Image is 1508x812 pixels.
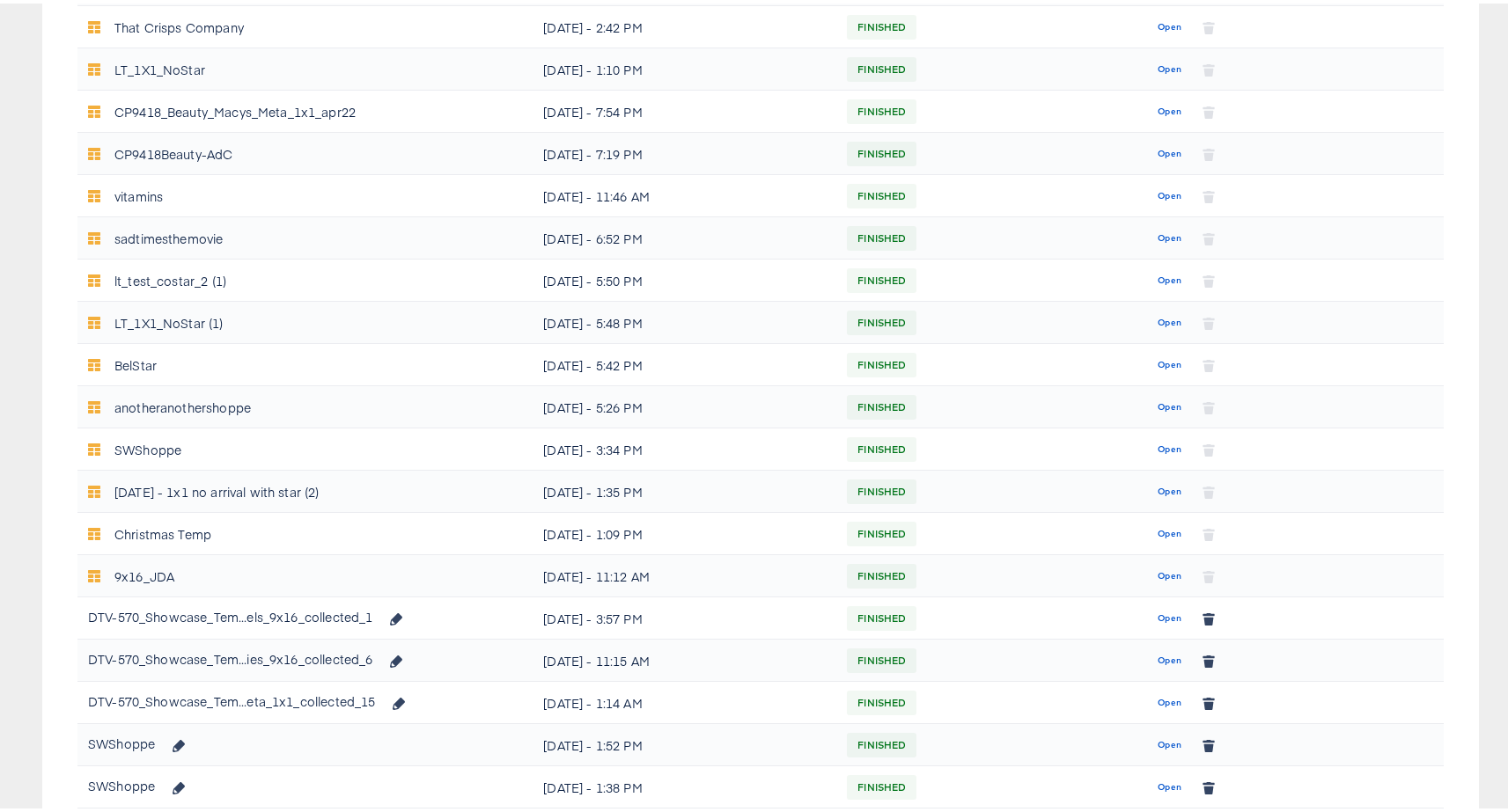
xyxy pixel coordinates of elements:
[847,390,916,418] span: FINISHED
[543,643,826,671] div: [DATE] - 11:15 AM
[114,179,163,207] div: vitamins
[847,179,916,207] span: FINISHED
[88,726,196,756] div: SWShoppe
[847,263,916,291] span: FINISHED
[543,179,826,207] div: [DATE] - 11:46 AM
[88,599,372,627] div: DTV-570_Showcase_Tem...els_9x16_collected_1
[1158,734,1181,750] span: Open
[1158,311,1181,327] span: Open
[1158,143,1181,158] span: Open
[543,347,826,376] div: [DATE] - 5:42 PM
[543,263,826,291] div: [DATE] - 5:50 PM
[114,10,244,38] div: That Crisps Company
[1151,136,1188,165] button: Open
[1151,516,1188,545] button: Open
[1158,607,1181,623] span: Open
[1151,685,1188,713] button: Open
[114,432,181,460] div: SWShoppe
[1151,559,1188,587] button: Open
[847,601,916,629] span: FINISHED
[1158,776,1181,792] span: Open
[1158,227,1181,243] span: Open
[847,516,916,545] span: FINISHED
[1158,185,1181,201] span: Open
[1151,305,1188,333] button: Open
[543,136,826,165] div: [DATE] - 7:19 PM
[1158,565,1181,581] span: Open
[1151,94,1188,122] button: Open
[1151,728,1188,756] button: Open
[543,601,826,629] div: [DATE] - 3:57 PM
[114,474,320,502] div: [DATE] - 1x1 no arrival with star (2)
[847,305,916,333] span: FINISHED
[543,728,826,756] div: [DATE] - 1:52 PM
[1151,179,1188,207] button: Open
[847,347,916,376] span: FINISHED
[847,10,916,38] span: FINISHED
[1151,390,1188,418] button: Open
[114,52,205,80] div: LT_1X1_NoStar
[543,474,826,502] div: [DATE] - 1:35 PM
[1151,10,1188,38] button: Open
[543,52,826,80] div: [DATE] - 1:10 PM
[847,728,916,756] span: FINISHED
[1151,432,1188,460] button: Open
[114,221,223,249] div: sadtimesthemovie
[543,516,826,545] div: [DATE] - 1:09 PM
[1151,643,1188,671] button: Open
[847,474,916,502] span: FINISHED
[847,685,916,713] span: FINISHED
[543,432,826,460] div: [DATE] - 3:34 PM
[543,685,826,713] div: [DATE] - 1:14 AM
[1158,58,1181,74] span: Open
[114,559,174,587] div: 9x16_JDA
[88,641,372,669] div: DTV-570_Showcase_Tem...ies_9x16_collected_6
[1151,221,1188,249] button: Open
[847,52,916,80] span: FINISHED
[543,94,826,122] div: [DATE] - 7:54 PM
[543,559,826,587] div: [DATE] - 11:12 AM
[1158,396,1181,412] span: Open
[543,390,826,418] div: [DATE] - 5:26 PM
[543,305,826,333] div: [DATE] - 5:48 PM
[114,94,356,122] div: CP9418_Beauty_Macys_Meta_1x1_apr22
[1158,16,1181,32] span: Open
[114,516,211,545] div: Christmas Temp
[1151,52,1188,80] button: Open
[1151,347,1188,376] button: Open
[1158,523,1181,538] span: Open
[88,768,196,798] div: SWShoppe
[1151,263,1188,291] button: Open
[114,390,251,418] div: anotheranothershoppe
[847,221,916,249] span: FINISHED
[114,305,224,333] div: LT_1X1_NoStar (1)
[847,432,916,460] span: FINISHED
[543,770,826,798] div: [DATE] - 1:38 PM
[543,221,826,249] div: [DATE] - 6:52 PM
[1158,438,1181,454] span: Open
[1158,480,1181,496] span: Open
[1158,691,1181,707] span: Open
[1158,649,1181,665] span: Open
[1158,354,1181,369] span: Open
[847,136,916,165] span: FINISHED
[1151,601,1188,629] button: Open
[847,770,916,798] span: FINISHED
[88,684,375,712] div: DTV-570_Showcase_Tem...eta_1x1_collected_15
[847,643,916,671] span: FINISHED
[114,347,157,376] div: BelStar
[847,94,916,122] span: FINISHED
[1151,770,1188,798] button: Open
[1151,474,1188,502] button: Open
[1158,100,1181,116] span: Open
[847,559,916,587] span: FINISHED
[543,10,826,38] div: [DATE] - 2:42 PM
[1158,269,1181,285] span: Open
[114,263,226,291] div: lt_test_costar_2 (1)
[114,136,232,165] div: CP9418Beauty-AdC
